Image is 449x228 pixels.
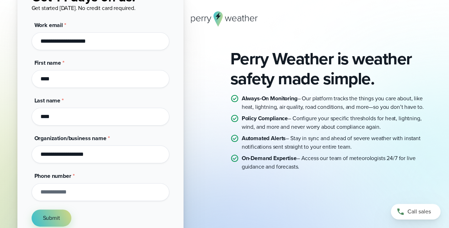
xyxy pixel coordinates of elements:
strong: Policy Compliance [242,114,288,122]
span: Get started [DATE]. No credit card required. [32,4,136,12]
button: Submit [32,210,71,227]
p: – Access our team of meteorologists 24/7 for live guidance and forecasts. [242,154,432,171]
span: Organization/business name [34,134,106,142]
span: First name [34,59,61,67]
p: – Our platform tracks the things you care about, like heat, lightning, air quality, road conditio... [242,94,432,111]
strong: Always-On Monitoring [242,94,297,102]
span: Call sales [407,207,431,216]
a: Call sales [391,204,440,219]
p: – Configure your specific thresholds for heat, lightning, wind, and more and never worry about co... [242,114,432,131]
span: Submit [43,214,60,222]
span: Last name [34,96,61,105]
p: – Stay in sync and ahead of severe weather with instant notifications sent straight to your entir... [242,134,432,151]
span: Phone number [34,172,71,180]
strong: Automated Alerts [242,134,286,142]
strong: On-Demand Expertise [242,154,297,162]
h2: Perry Weather is weather safety made simple. [230,49,432,89]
